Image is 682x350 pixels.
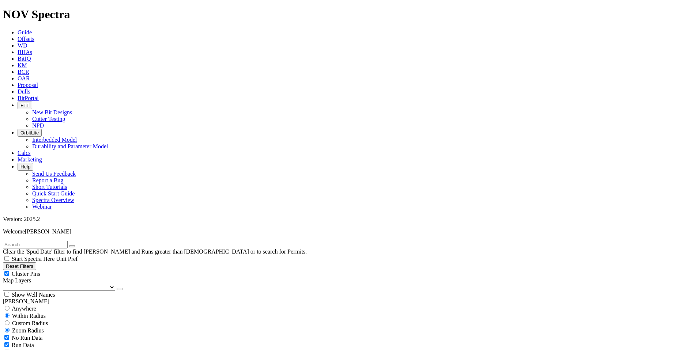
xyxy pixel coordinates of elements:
a: KM [18,62,27,68]
a: Cutter Testing [32,116,65,122]
span: Cluster Pins [12,271,40,277]
div: Version: 2025.2 [3,216,679,222]
a: Offsets [18,36,34,42]
span: FTT [20,103,29,108]
h1: NOV Spectra [3,8,679,21]
span: Clear the 'Spud Date' filter to find [PERSON_NAME] and Runs greater than [DEMOGRAPHIC_DATA] or to... [3,248,307,255]
span: Run Data [12,342,34,348]
a: Short Tutorials [32,184,67,190]
button: FTT [18,102,32,109]
span: OrbitLite [20,130,39,136]
a: NPD [32,122,44,129]
a: Durability and Parameter Model [32,143,108,149]
a: WD [18,42,27,49]
span: Custom Radius [12,320,48,326]
span: Unit Pref [56,256,78,262]
a: Guide [18,29,32,35]
button: Reset Filters [3,262,36,270]
span: Help [20,164,30,170]
span: Show Well Names [12,292,55,298]
a: Interbedded Model [32,137,77,143]
a: Calcs [18,150,31,156]
a: Report a Bug [32,177,63,183]
a: BHAs [18,49,32,55]
a: BitIQ [18,56,31,62]
a: Quick Start Guide [32,190,75,197]
button: OrbitLite [18,129,42,137]
a: Dulls [18,88,30,95]
a: Proposal [18,82,38,88]
a: OAR [18,75,30,81]
a: BCR [18,69,29,75]
span: Map Layers [3,277,31,284]
a: Spectra Overview [32,197,74,203]
span: Zoom Radius [12,327,44,334]
a: BitPortal [18,95,39,101]
input: Start Spectra Here [4,256,9,261]
a: Webinar [32,203,52,210]
span: [PERSON_NAME] [25,228,71,235]
span: No Run Data [12,335,42,341]
span: Start Spectra Here [12,256,54,262]
a: Marketing [18,156,42,163]
div: [PERSON_NAME] [3,298,679,305]
a: Send Us Feedback [32,171,76,177]
span: Anywhere [12,305,36,312]
p: Welcome [3,228,679,235]
a: New Bit Designs [32,109,72,115]
input: Search [3,241,68,248]
button: Help [18,163,33,171]
span: Within Radius [12,313,46,319]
